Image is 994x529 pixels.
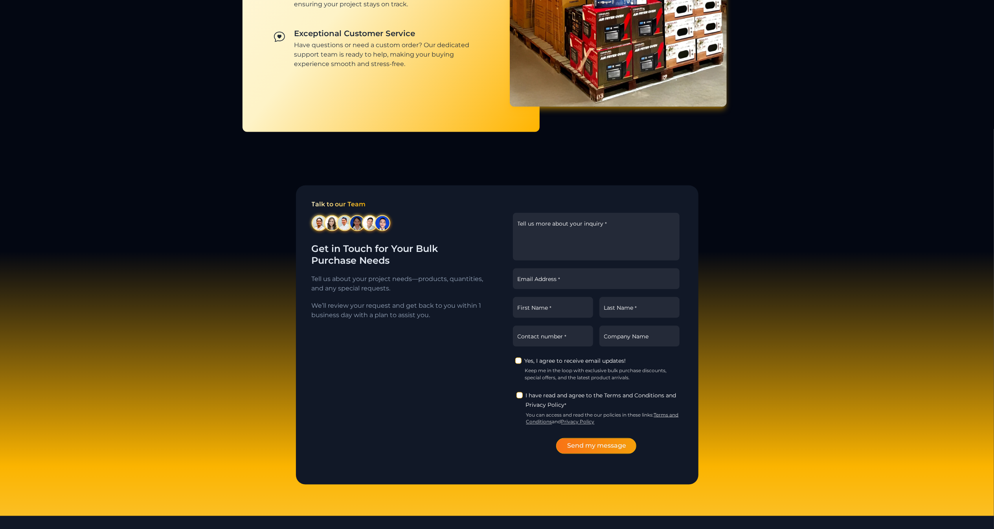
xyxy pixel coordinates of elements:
[349,215,365,231] img: cx-avatar-bulk-order-5.webp
[362,215,378,231] img: cx-avatar-bulk-order-6.webp
[525,356,626,366] label: Yes, I agree to receive email updates!
[312,274,485,293] p: Tell us about your project needs—products, quantities, and any special requests.
[375,215,390,231] img: cx-avatar-bulk-order-8.webp
[337,215,353,231] img: cx-avatar-bulk-order-4.webp
[312,243,485,266] h2: Get in Touch for Your Bulk Purchase Needs
[556,438,636,454] button: Send my message
[324,215,340,231] img: Avatar
[561,419,595,425] a: Privacy Policy
[312,201,366,208] span: Talk to our Team
[513,411,680,426] small: You can access and read the our policies in these links: and
[294,28,478,39] span: Exceptional Customer Service
[294,40,478,69] span: Have questions or need a custom order? Our dedicated support team is ready to help, making your b...
[312,215,327,231] img: Avatar
[512,367,681,381] small: Keep me in the loop with exclusive bulk purchase discounts, special offers, and the latest produc...
[312,301,485,320] p: We’ll review your request and get back to you within 1 business day with a plan to assist you.
[526,392,676,408] span: I have read and agree to the Terms and Conditions and Privacy Policy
